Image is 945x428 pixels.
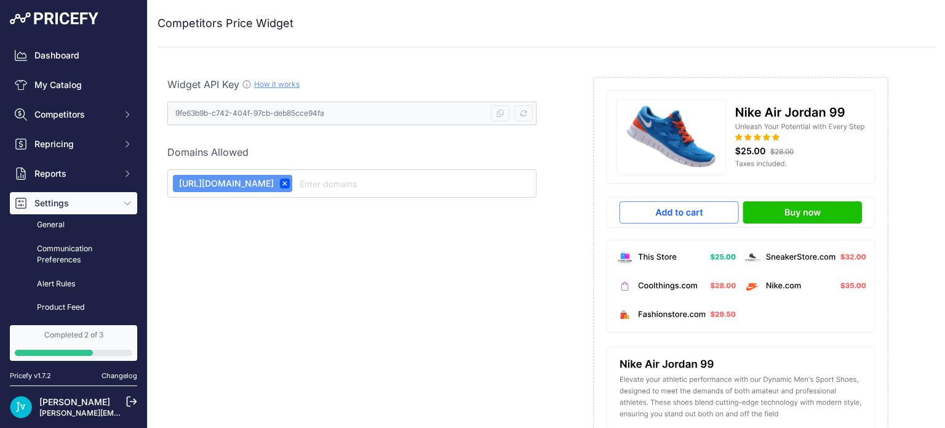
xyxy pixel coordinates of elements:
a: Dashboard [10,44,137,67]
span: Domains Allowed [167,146,249,158]
a: How it works [254,79,300,89]
a: Completed 2 of 3 [10,325,137,361]
span: Competitors [34,108,115,121]
div: Completed 2 of 3 [15,330,132,340]
span: Settings [34,197,115,209]
a: Alert Rules [10,273,137,295]
button: Reports [10,163,137,185]
a: Communication Preferences [10,238,137,271]
span: Reports [34,168,115,180]
a: My Catalog [10,74,137,96]
span: Widget API Key [167,78,239,91]
span: [URL][DOMAIN_NAME] [175,177,274,190]
button: Settings [10,192,137,214]
div: Pricefy v1.7.2 [10,371,51,381]
img: Pricefy Logo [10,12,98,25]
a: Product Feed [10,297,137,318]
h2: Competitors Price Widget [157,15,293,32]
a: [PERSON_NAME] [39,397,110,407]
input: Enter domains [297,176,531,191]
a: General [10,214,137,236]
a: [PERSON_NAME][EMAIL_ADDRESS][DOMAIN_NAME] [39,408,229,418]
button: Competitors [10,103,137,126]
span: Repricing [34,138,115,150]
a: Changelog [102,371,137,380]
button: Repricing [10,133,137,155]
